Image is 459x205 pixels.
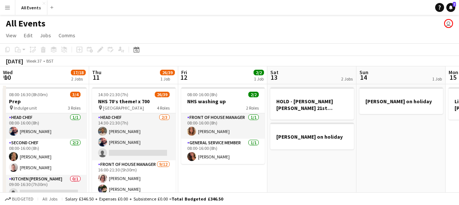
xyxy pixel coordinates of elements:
[3,69,13,76] span: Wed
[160,70,175,75] span: 26/39
[269,73,279,82] span: 13
[56,31,78,40] a: Comms
[92,113,176,160] app-card-role: Head Chef2/314:30-21:30 (7h)[PERSON_NAME][PERSON_NAME]
[103,105,144,111] span: [GEOGRAPHIC_DATA]
[91,73,101,82] span: 11
[157,105,170,111] span: 4 Roles
[359,87,443,114] app-job-card: [PERSON_NAME] on holiday
[181,69,187,76] span: Fri
[181,98,265,105] h3: NHS washing up
[92,98,176,105] h3: NHS 70’s theme! x 700
[446,3,455,12] a: 7
[270,87,354,120] app-job-card: HOLD - [PERSON_NAME] [PERSON_NAME] 21st birthday lunch x 12 -Lime Cottage ([PERSON_NAME] and [PER...
[444,19,453,28] app-user-avatar: Lucy Hinks
[92,87,176,198] app-job-card: 14:30-21:30 (7h)26/39NHS 70’s theme! x 700 [GEOGRAPHIC_DATA]4 RolesHead Chef2/314:30-21:30 (7h)[P...
[3,98,87,105] h3: Prep
[449,69,458,76] span: Mon
[341,76,353,82] div: 2 Jobs
[15,0,47,15] button: All Events
[254,76,264,82] div: 1 Job
[24,32,32,39] span: Edit
[160,76,175,82] div: 1 Job
[248,92,259,97] span: 2/2
[254,70,264,75] span: 2/2
[71,76,85,82] div: 2 Jobs
[246,105,259,111] span: 2 Roles
[41,196,59,202] span: All jobs
[71,70,86,75] span: 17/18
[270,133,354,140] h3: [PERSON_NAME] on holiday
[68,105,81,111] span: 3 Roles
[432,76,442,82] div: 1 Job
[172,196,223,202] span: Total Budgeted £346.50
[3,139,87,175] app-card-role: Second Chef2/208:00-16:00 (8h)[PERSON_NAME][PERSON_NAME]
[358,73,368,82] span: 14
[6,32,16,39] span: View
[180,73,187,82] span: 12
[3,175,87,200] app-card-role: Kitchen [PERSON_NAME]0/109:00-16:30 (7h30m)
[187,92,217,97] span: 08:00-16:00 (8h)
[3,31,19,40] a: View
[70,92,81,97] span: 3/4
[359,98,443,105] h3: [PERSON_NAME] on holiday
[3,87,87,198] app-job-card: 08:00-16:30 (8h30m)3/4Prep Indulge unit3 RolesHead Chef1/108:00-16:00 (8h)[PERSON_NAME]Second Che...
[14,105,37,111] span: Indulge unit
[447,73,458,82] span: 15
[59,32,75,39] span: Comms
[453,2,456,7] span: 7
[37,31,54,40] a: Jobs
[9,92,48,97] span: 08:00-16:30 (8h30m)
[270,123,354,149] app-job-card: [PERSON_NAME] on holiday
[92,69,101,76] span: Thu
[98,92,128,97] span: 14:30-21:30 (7h)
[2,73,13,82] span: 10
[25,58,43,64] span: Week 37
[155,92,170,97] span: 26/39
[65,196,223,202] div: Salary £346.50 + Expenses £0.00 + Subsistence £0.00 =
[181,139,265,164] app-card-role: General service member1/108:00-16:00 (8h)[PERSON_NAME]
[6,18,45,29] h1: All Events
[46,58,54,64] div: BST
[270,69,279,76] span: Sat
[21,31,35,40] a: Edit
[40,32,51,39] span: Jobs
[181,113,265,139] app-card-role: Front of House Manager1/108:00-16:00 (8h)[PERSON_NAME]
[181,87,265,164] app-job-card: 08:00-16:00 (8h)2/2NHS washing up2 RolesFront of House Manager1/108:00-16:00 (8h)[PERSON_NAME]Gen...
[12,196,34,202] span: Budgeted
[3,113,87,139] app-card-role: Head Chef1/108:00-16:00 (8h)[PERSON_NAME]
[270,98,354,111] h3: HOLD - [PERSON_NAME] [PERSON_NAME] 21st birthday lunch x 12 -Lime Cottage ([PERSON_NAME] and [PER...
[4,195,35,203] button: Budgeted
[359,69,368,76] span: Sun
[6,57,23,65] div: [DATE]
